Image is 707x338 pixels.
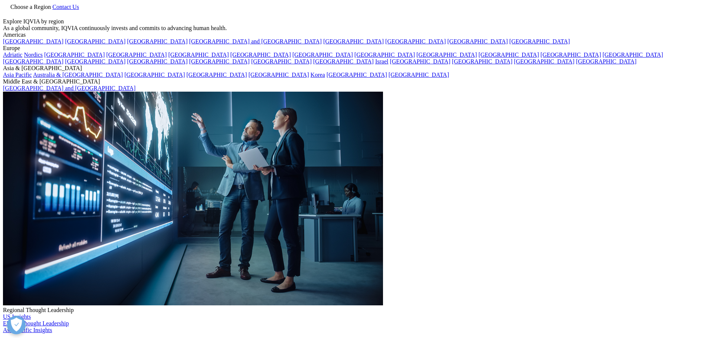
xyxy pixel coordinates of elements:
div: Explore IQVIA by region [3,18,704,25]
a: [GEOGRAPHIC_DATA] [251,58,312,65]
a: Australia & [GEOGRAPHIC_DATA] [33,72,123,78]
a: Asia Pacific [3,72,32,78]
a: [GEOGRAPHIC_DATA] [540,52,601,58]
a: [GEOGRAPHIC_DATA] [576,58,636,65]
a: Korea [311,72,325,78]
a: [GEOGRAPHIC_DATA] [124,72,185,78]
a: [GEOGRAPHIC_DATA] [65,38,125,45]
div: Middle East & [GEOGRAPHIC_DATA] [3,78,704,85]
div: As a global community, IQVIA continuously invests and commits to advancing human health. [3,25,704,32]
a: [GEOGRAPHIC_DATA] and [GEOGRAPHIC_DATA] [189,38,321,45]
a: Israel [375,58,389,65]
a: [GEOGRAPHIC_DATA] [327,72,387,78]
a: [GEOGRAPHIC_DATA] [168,52,229,58]
a: [GEOGRAPHIC_DATA] [323,38,384,45]
a: [GEOGRAPHIC_DATA] [514,58,575,65]
a: [GEOGRAPHIC_DATA] [3,38,63,45]
a: [GEOGRAPHIC_DATA] [106,52,167,58]
img: 2093_analyzing-data-using-big-screen-display-and-laptop.png [3,92,383,305]
a: Adriatic [3,52,22,58]
a: EMEA Thought Leadership [3,320,69,326]
button: Open Preferences [7,316,26,334]
a: [GEOGRAPHIC_DATA] [354,52,415,58]
a: [GEOGRAPHIC_DATA] [389,72,449,78]
a: [GEOGRAPHIC_DATA] [230,52,291,58]
a: Nordics [24,52,43,58]
a: [GEOGRAPHIC_DATA] [478,52,539,58]
a: [GEOGRAPHIC_DATA] [390,58,450,65]
a: [GEOGRAPHIC_DATA] [127,58,187,65]
a: [GEOGRAPHIC_DATA] [248,72,309,78]
a: [GEOGRAPHIC_DATA] [385,38,446,45]
a: Asia Pacific Insights [3,327,52,333]
a: [GEOGRAPHIC_DATA] [65,58,125,65]
a: [GEOGRAPHIC_DATA] [44,52,105,58]
div: Asia & [GEOGRAPHIC_DATA] [3,65,704,72]
div: Americas [3,32,704,38]
span: Choose a Region [10,4,51,10]
a: [GEOGRAPHIC_DATA] [127,38,187,45]
a: [GEOGRAPHIC_DATA] [186,72,247,78]
a: [GEOGRAPHIC_DATA] [3,58,63,65]
a: [GEOGRAPHIC_DATA] [189,58,249,65]
a: [GEOGRAPHIC_DATA] and [GEOGRAPHIC_DATA] [3,85,135,91]
a: [GEOGRAPHIC_DATA] [602,52,663,58]
a: [GEOGRAPHIC_DATA] [416,52,477,58]
div: Europe [3,45,704,52]
a: [GEOGRAPHIC_DATA] [447,38,508,45]
a: [GEOGRAPHIC_DATA] [292,52,353,58]
a: Contact Us [52,4,79,10]
a: [GEOGRAPHIC_DATA] [313,58,374,65]
div: Regional Thought Leadership [3,307,704,314]
a: US Insights [3,314,31,320]
a: [GEOGRAPHIC_DATA] [452,58,513,65]
a: [GEOGRAPHIC_DATA] [509,38,570,45]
